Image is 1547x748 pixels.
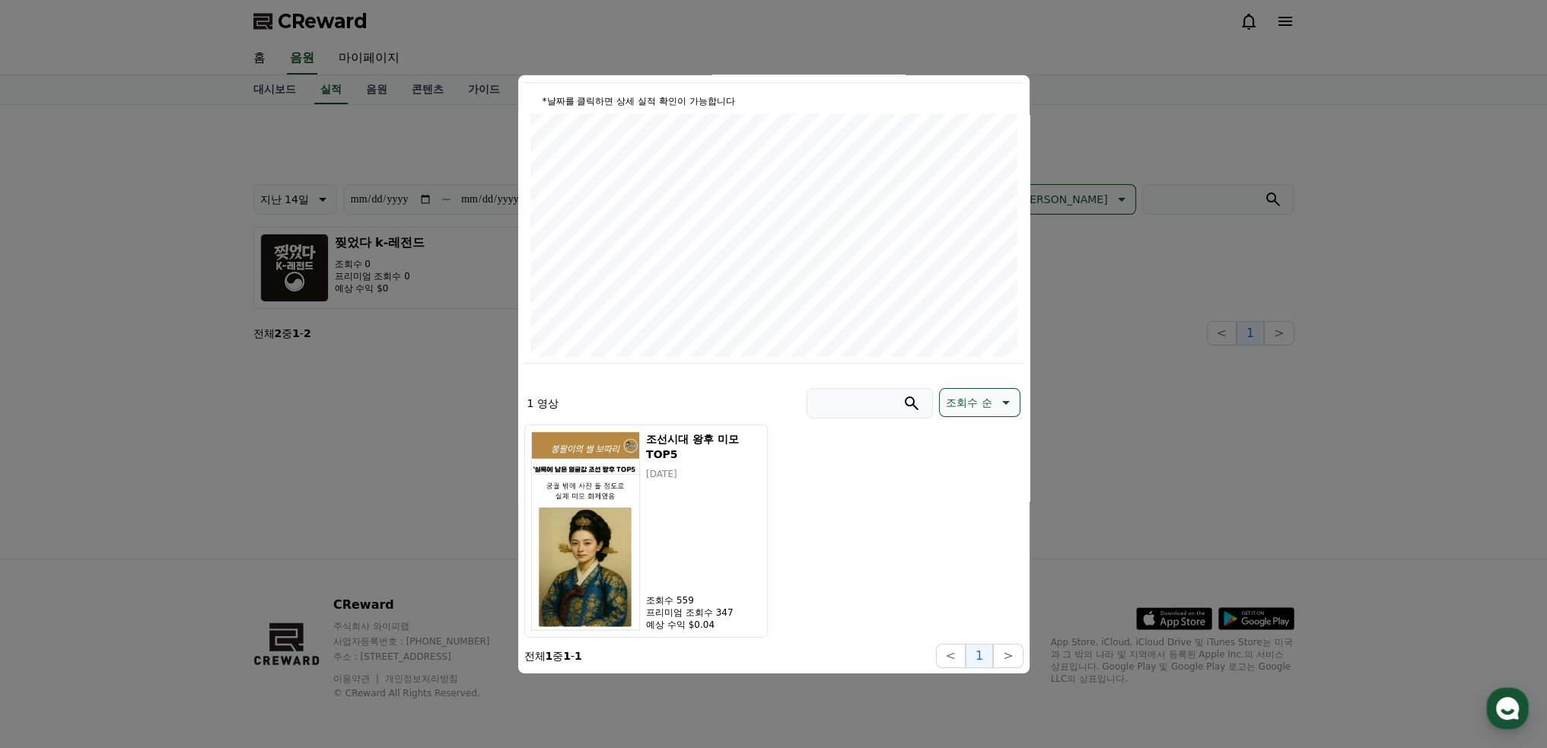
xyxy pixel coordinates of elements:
[524,424,768,637] button: 조선시대 왕후 미모 TOP5 조선시대 왕후 미모 TOP5 [DATE] 조회수 559 프리미엄 조회수 347 예상 수익 $0.04
[100,482,196,520] a: 대화
[527,395,559,410] p: 1 영상
[646,594,760,606] p: 조회수 559
[993,643,1023,667] button: >
[575,649,582,661] strong: 1
[646,618,760,630] p: 예상 수익 $0.04
[563,649,571,661] strong: 1
[646,431,760,461] h5: 조선시대 왕후 미모 TOP5
[646,467,760,479] p: [DATE]
[546,649,553,661] strong: 1
[939,387,1020,416] button: 조회수 순
[196,482,292,520] a: 설정
[139,506,158,518] span: 대화
[936,643,966,667] button: <
[966,643,993,667] button: 1
[524,648,582,663] p: 전체 중 -
[5,482,100,520] a: 홈
[518,75,1030,673] div: modal
[646,606,760,618] p: 프리미엄 조회수 347
[48,505,57,517] span: 홈
[946,391,992,412] p: 조회수 순
[235,505,253,517] span: 설정
[530,94,1017,107] p: *날짜를 클릭하면 상세 실적 확인이 가능합니다
[531,431,641,630] img: 조선시대 왕후 미모 TOP5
